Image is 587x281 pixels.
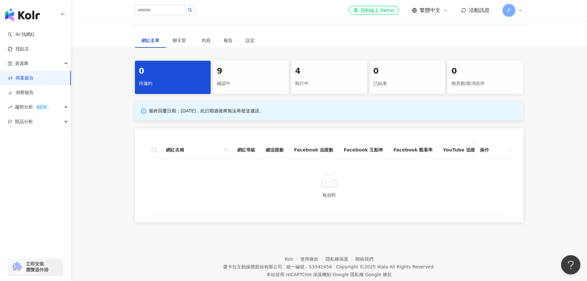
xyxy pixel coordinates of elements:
th: 操作 [475,141,510,159]
a: Google 隱私權 [333,272,364,277]
a: chrome extension立即安裝 瀏覽器外掛 [8,258,63,276]
span: search [223,145,229,155]
span: rise [8,105,12,109]
th: 總追蹤數 [260,141,289,159]
div: 愛卡拉互動媒體股份有限公司 [223,264,282,269]
span: 聊天室 [172,38,189,43]
a: 預約線上 Demo [349,6,399,15]
img: logo [5,8,40,21]
div: 待邀約 [139,78,207,89]
a: 商案媒合 [8,75,34,81]
div: 報告 [224,37,233,44]
div: 9 [217,66,285,77]
p: 最終回覆日期：[DATE]，此日期過後將無法再發送邀請。 [149,108,264,114]
span: 本站採用 reCAPTCHA 保護機制 [266,271,392,278]
a: searchAI 找網紅 [8,31,35,38]
th: Facebook 觀看率 [388,141,438,159]
a: 使用條款 [301,256,326,262]
th: YouTube 追蹤數 [438,141,485,159]
th: Facebook 互動率 [338,141,388,159]
a: 找貼文 [8,46,29,52]
a: 聯絡我們 [355,256,373,262]
span: | [333,264,335,269]
th: Facebook 追蹤數 [289,141,338,159]
div: 內容 [202,37,211,44]
div: 統一編號：53342456 [286,264,332,269]
span: search [224,148,228,152]
a: Kolr [285,256,300,262]
span: 競品分析 [15,114,33,129]
a: Google 條款 [365,272,392,277]
a: 隱私權保護 [326,256,355,262]
img: chrome extension [10,262,23,272]
div: 4 [295,66,363,77]
span: 網紅名稱 [166,146,222,153]
span: | [283,264,285,269]
div: 預約線上 Demo [354,7,394,14]
span: search [188,8,193,12]
a: 洞察報告 [8,89,34,96]
span: 立即安裝 瀏覽器外掛 [26,261,49,273]
div: Copyright © 2025 All Rights Reserved. [336,264,435,269]
div: 確認中 [217,78,285,89]
span: 活動訊息 [469,7,490,13]
span: | [331,272,333,277]
div: BETA [34,104,49,110]
span: 趨勢分析 [15,100,49,114]
span: 資源庫 [15,56,28,71]
span: | [364,272,365,277]
div: 設定 [246,37,255,44]
iframe: Help Scout Beacon - Open [561,255,581,275]
div: 執行中 [295,78,363,89]
div: 無意願/取消合作 [451,78,519,89]
div: 0 [139,66,207,77]
span: P [508,7,510,14]
span: info-circle [140,108,147,115]
th: 網紅等級 [232,141,260,159]
div: 網紅名單 [141,37,160,44]
div: 無資料 [156,192,503,199]
span: 繁體中文 [420,7,440,14]
div: 已結束 [373,78,441,89]
a: iKala [377,264,388,269]
div: 0 [373,66,441,77]
div: 0 [451,66,519,77]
